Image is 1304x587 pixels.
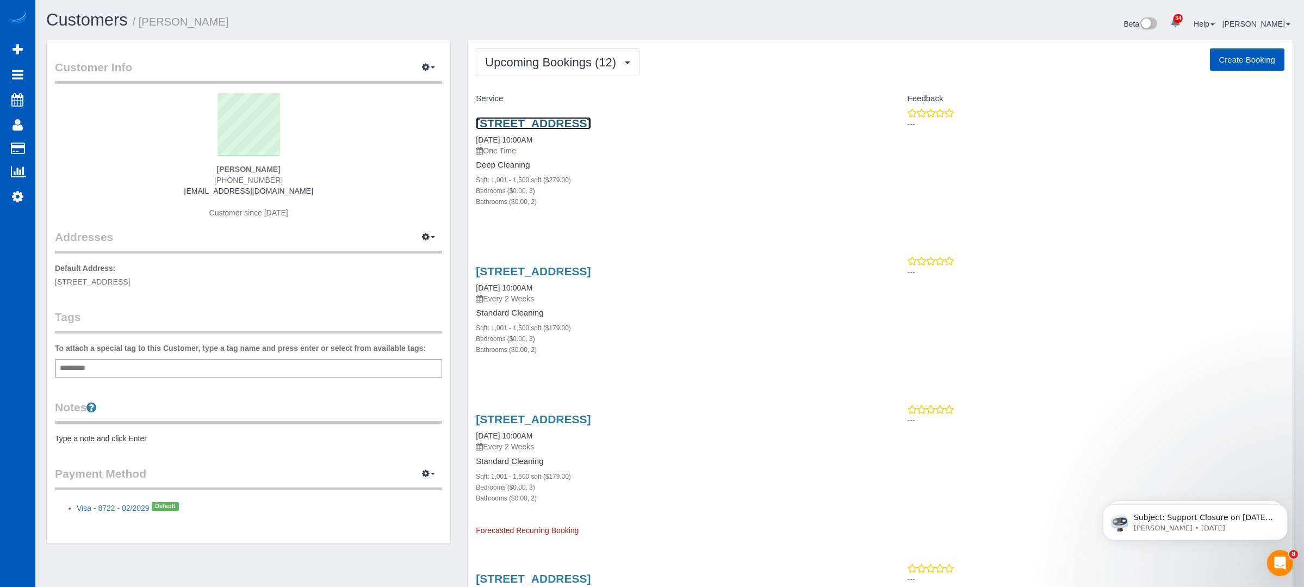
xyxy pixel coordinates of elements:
p: --- [908,267,1284,277]
label: Default Address: [55,263,116,274]
a: [DATE] 10:00AM [476,431,532,440]
iframe: Intercom notifications message [1086,481,1304,558]
p: --- [908,574,1284,585]
img: Automaid Logo [7,11,28,26]
a: [STREET_ADDRESS] [476,265,591,277]
button: Upcoming Bookings (12) [476,48,639,76]
a: Help [1194,20,1215,28]
legend: Tags [55,309,442,333]
span: Forecasted Recurring Booking [476,526,579,535]
a: 34 [1165,11,1186,35]
small: Bathrooms ($0.00, 2) [476,495,537,502]
button: Create Booking [1210,48,1284,71]
p: Every 2 Weeks [476,293,872,304]
h4: Feedback [889,94,1284,103]
h4: Service [476,94,872,103]
a: [STREET_ADDRESS] [476,572,591,585]
a: Customers [46,10,128,29]
span: 8 [1289,550,1298,559]
small: Sqft: 1,001 - 1,500 sqft ($279.00) [476,176,571,184]
p: --- [908,119,1284,129]
small: Sqft: 1,001 - 1,500 sqft ($179.00) [476,473,571,480]
p: One Time [476,145,872,156]
a: Beta [1124,20,1158,28]
legend: Customer Info [55,59,442,84]
a: [EMAIL_ADDRESS][DOMAIN_NAME] [184,187,313,195]
a: [DATE] 10:00AM [476,135,532,144]
strong: [PERSON_NAME] [216,165,280,174]
p: --- [908,415,1284,425]
h4: Standard Cleaning [476,457,872,466]
legend: Notes [55,399,442,424]
small: Bathrooms ($0.00, 2) [476,346,537,354]
small: / [PERSON_NAME] [133,16,229,28]
a: [PERSON_NAME] [1222,20,1290,28]
img: New interface [1139,17,1157,32]
small: Bedrooms ($0.00, 3) [476,335,535,343]
h4: Standard Cleaning [476,308,872,318]
span: Upcoming Bookings (12) [485,55,622,69]
h4: Deep Cleaning [476,160,872,170]
p: Every 2 Weeks [476,441,872,452]
small: Bedrooms ($0.00, 3) [476,187,535,195]
small: Sqft: 1,001 - 1,500 sqft ($179.00) [476,324,571,332]
span: 34 [1173,14,1183,23]
small: Bathrooms ($0.00, 2) [476,198,537,206]
a: [DATE] 10:00AM [476,283,532,292]
legend: Payment Method [55,466,442,490]
span: Customer since [DATE] [209,208,288,217]
span: [STREET_ADDRESS] [55,277,130,286]
span: Default [152,502,179,511]
a: [STREET_ADDRESS] [476,117,591,129]
a: Visa - 8722 - 02/2029 [77,504,150,512]
iframe: Intercom live chat [1267,550,1293,576]
small: Bedrooms ($0.00, 3) [476,484,535,491]
label: To attach a special tag to this Customer, type a tag name and press enter or select from availabl... [55,343,426,354]
a: [STREET_ADDRESS] [476,413,591,425]
pre: Type a note and click Enter [55,433,442,444]
span: [PHONE_NUMBER] [214,176,283,184]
